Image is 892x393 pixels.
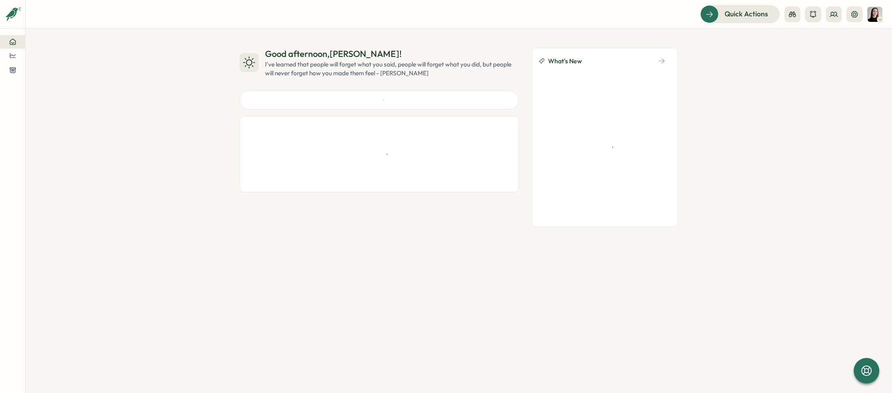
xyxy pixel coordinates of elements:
div: I've learned that people will forget what you said, people will forget what you did, but people w... [265,60,519,78]
button: Quick Actions [700,5,780,23]
div: Good afternoon , [PERSON_NAME] ! [265,48,519,60]
img: Elena Ladushyna [867,7,882,22]
span: Quick Actions [725,9,768,19]
span: What's New [548,56,582,66]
